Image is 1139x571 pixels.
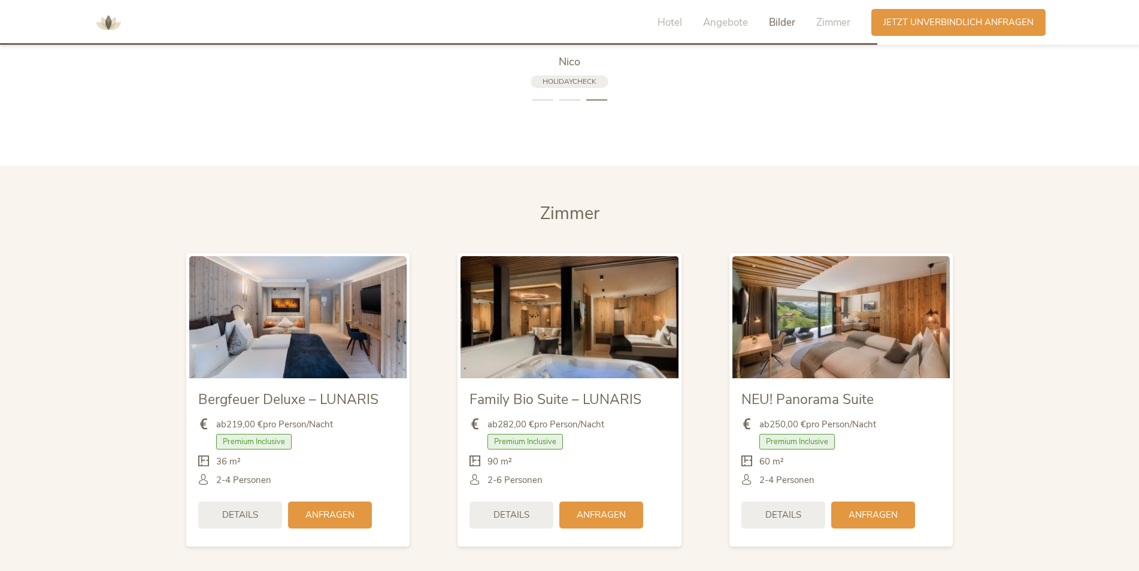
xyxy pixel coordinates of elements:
[487,434,563,449] span: Premium Inclusive
[189,256,407,378] img: Bergfeuer Deluxe – LUNARIS
[487,474,543,487] span: 2-6 Personen
[469,390,641,409] span: Family Bio Suite – LUNARIS
[559,54,580,69] span: Nico
[741,390,874,409] span: NEU! Panorama Suite
[493,509,529,521] span: Details
[732,256,950,378] img: NEU! Panorama Suite
[216,418,333,431] span: ab pro Person/Nacht
[420,54,719,69] a: Nico
[703,16,748,29] span: Angebote
[531,75,608,88] a: HolidayCheck
[759,418,876,431] span: ab pro Person/Nacht
[543,77,596,86] span: HolidayCheck
[198,390,378,409] span: Bergfeuer Deluxe – LUNARIS
[90,18,126,26] a: AMONTI & LUNARIS Wellnessresort
[461,256,678,378] img: Family Bio Suite – LUNARIS
[759,455,784,468] span: 60 m²
[305,509,355,521] span: Anfragen
[883,16,1034,29] span: Jetzt unverbindlich anfragen
[487,418,604,431] span: ab pro Person/Nacht
[540,202,599,225] span: Zimmer
[816,16,850,29] span: Zimmer
[759,434,835,449] span: Premium Inclusive
[216,455,241,468] span: 36 m²
[769,16,795,29] span: Bilder
[658,16,682,29] span: Hotel
[765,509,801,521] span: Details
[222,509,258,521] span: Details
[216,434,292,449] span: Premium Inclusive
[487,455,512,468] span: 90 m²
[216,474,271,487] span: 2-4 Personen
[849,509,898,521] span: Anfragen
[770,418,806,430] b: 250,00 €
[226,418,263,430] b: 219,00 €
[90,5,126,41] img: AMONTI & LUNARIS Wellnessresort
[759,474,814,487] span: 2-4 Personen
[577,509,626,521] span: Anfragen
[498,418,534,430] b: 282,00 €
